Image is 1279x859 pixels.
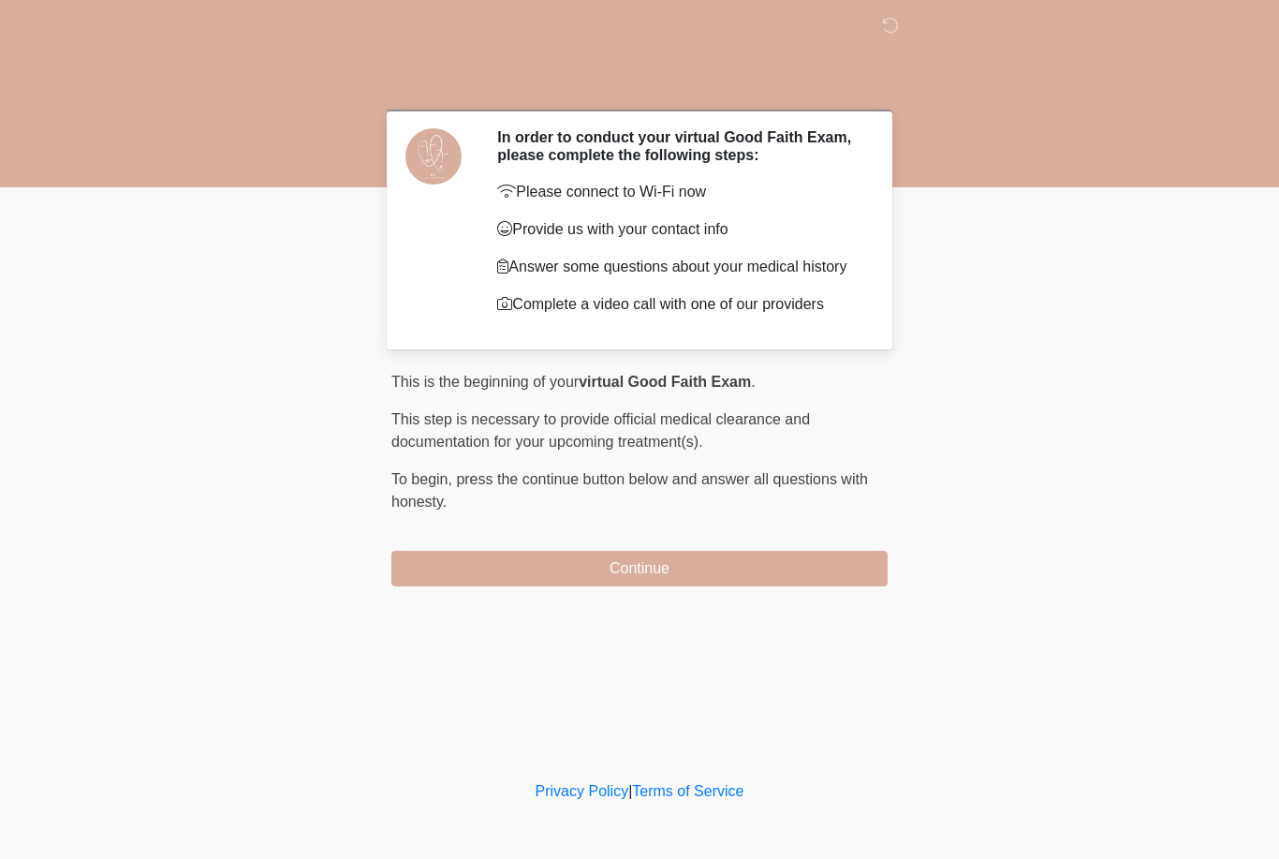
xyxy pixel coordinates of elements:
h2: In order to conduct your virtual Good Faith Exam, please complete the following steps: [497,128,860,164]
span: press the continue button below and answer all questions with honesty. [391,471,868,510]
a: | [628,783,632,799]
strong: virtual Good Faith Exam [579,374,751,390]
p: Answer some questions about your medical history [497,256,860,278]
button: Continue [391,551,888,586]
p: Provide us with your contact info [497,218,860,241]
p: Complete a video call with one of our providers [497,293,860,316]
img: Agent Avatar [405,128,462,185]
span: This step is necessary to provide official medical clearance and documentation for your upcoming ... [391,411,810,450]
a: Privacy Policy [536,783,629,799]
span: . [751,374,755,390]
img: DM Studio Logo [373,14,397,37]
a: Terms of Service [632,783,743,799]
span: To begin, [391,471,456,487]
h1: ‎ ‎ [377,67,902,102]
p: Please connect to Wi-Fi now [497,181,860,203]
span: This is the beginning of your [391,374,579,390]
